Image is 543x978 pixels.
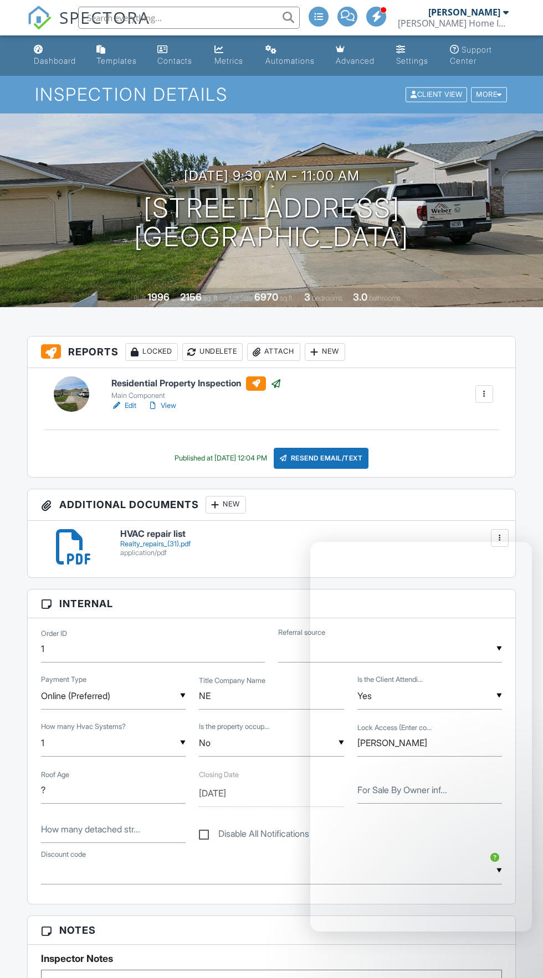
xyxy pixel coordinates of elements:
[120,529,502,557] a: HVAC repair list Realty_repairs_(31).pdf application/pdf
[312,294,342,302] span: bedrooms
[199,770,239,779] label: Closing Date
[184,168,360,183] h3: [DATE] 9:30 am - 11:00 am
[29,40,83,71] a: Dashboard
[214,56,243,65] div: Metrics
[310,542,532,932] iframe: Intercom live chat
[157,56,192,65] div: Contacts
[203,294,219,302] span: sq. ft.
[111,400,136,411] a: Edit
[406,87,467,102] div: Client View
[182,343,243,361] div: Undelete
[392,40,437,71] a: Settings
[331,40,383,71] a: Advanced
[125,343,178,361] div: Locked
[261,40,322,71] a: Automations (Advanced)
[41,628,67,638] label: Order ID
[41,722,126,732] label: How many Hvac Systems?
[111,376,281,401] a: Residential Property Inspection Main Component
[147,291,170,303] div: 1996
[41,953,502,964] h5: Inspector Notes
[404,90,470,98] a: Client View
[134,294,146,302] span: Built
[175,454,267,463] div: Published at [DATE] 12:04 PM
[41,823,140,835] label: How many detached structures to be inspected? (unhabitable only, call if habitable for a quote)
[78,7,300,29] input: Search everything...
[305,343,345,361] div: New
[120,548,502,557] div: application/pdf
[120,540,502,548] div: Realty_repairs_(31).pdf
[59,6,150,29] span: SPECTORA
[35,85,508,104] h1: Inspection Details
[120,529,502,539] h6: HVAC repair list
[199,675,265,685] label: Title Company Name
[369,294,401,302] span: bathrooms
[254,291,278,303] div: 6970
[27,15,150,38] a: SPECTORA
[445,40,514,71] a: Support Center
[247,343,300,361] div: Attach
[199,722,269,732] label: Is the property occupied?
[28,337,515,368] h3: Reports
[280,294,294,302] span: sq.ft.
[96,56,137,65] div: Templates
[206,496,246,514] div: New
[210,40,252,71] a: Metrics
[111,376,281,391] h6: Residential Property Inspection
[199,780,344,807] input: Select Date
[505,940,532,967] iframe: Intercom live chat
[353,291,367,303] div: 3.0
[199,829,309,842] label: Disable All Notifications
[41,777,186,804] input: Roof Age
[180,291,202,303] div: 2156
[450,45,492,65] div: Support Center
[471,87,507,102] div: More
[134,194,409,252] h1: [STREET_ADDRESS] [GEOGRAPHIC_DATA]
[34,56,76,65] div: Dashboard
[41,816,186,843] input: How many detached structures to be inspected? (unhabitable only, call if habitable for a quote)
[41,769,69,779] label: Roof Age
[41,850,86,860] label: Discount code
[41,675,86,685] label: Payment Type
[153,40,201,71] a: Contacts
[147,400,176,411] a: View
[336,56,375,65] div: Advanced
[28,589,515,618] h3: Internal
[28,916,515,945] h3: Notes
[428,7,500,18] div: [PERSON_NAME]
[265,56,315,65] div: Automations
[278,628,325,638] label: Referral source
[199,682,344,710] input: Title Company Name
[398,18,509,29] div: Weber Home Inspections
[28,489,515,521] h3: Additional Documents
[396,56,428,65] div: Settings
[92,40,144,71] a: Templates
[274,448,369,469] div: Resend Email/Text
[111,391,281,400] div: Main Component
[27,6,52,30] img: The Best Home Inspection Software - Spectora
[304,291,310,303] div: 3
[229,294,253,302] span: Lot Size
